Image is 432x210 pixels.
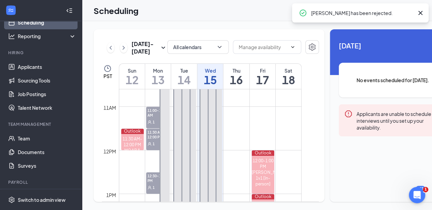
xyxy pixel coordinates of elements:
[18,132,76,145] a: Team
[148,185,152,190] svg: User
[102,148,117,155] div: 12pm
[197,67,223,74] div: Wed
[290,44,295,50] svg: ChevronDown
[131,40,159,55] h3: [DATE] - [DATE]
[409,187,425,203] iframe: Intercom live chat
[216,44,223,50] svg: ChevronDown
[252,150,275,156] div: Outlook
[119,74,145,86] h1: 12
[103,73,112,79] span: PST
[171,74,197,86] h1: 14
[276,67,301,74] div: Sat
[18,16,76,29] a: Scheduling
[66,7,73,14] svg: Collapse
[121,148,144,171] div: MOAB & AXON Monthly Meeting
[239,43,287,51] input: Manage availability
[153,141,155,146] span: 1
[423,187,428,192] span: 1
[305,40,319,54] button: Settings
[153,120,155,124] span: 1
[18,74,76,87] a: Sourcing Tools
[223,64,249,89] a: October 16, 2025
[311,9,414,17] div: [PERSON_NAME] has been rejected.
[18,159,76,172] a: Surveys
[308,43,316,51] svg: Settings
[223,67,249,74] div: Thu
[94,5,139,16] h1: Scheduling
[8,33,15,40] svg: Analysis
[276,64,301,89] a: October 18, 2025
[159,44,167,52] svg: SmallChevronDown
[107,43,114,53] button: ChevronLeft
[145,64,171,89] a: October 13, 2025
[148,120,152,124] svg: User
[299,9,307,17] svg: CheckmarkCircle
[416,186,425,192] div: 223
[223,74,249,86] h1: 16
[8,121,75,127] div: Team Management
[103,64,112,73] svg: Clock
[146,172,170,184] span: 12:30-1:00 PM
[119,64,145,89] a: October 12, 2025
[250,67,275,74] div: Fri
[18,145,76,159] a: Documents
[121,136,144,148] div: 11:30 AM-12:00 PM
[252,169,275,187] div: [PERSON_NAME] 1v1 [In-person]
[18,60,76,74] a: Applicants
[250,64,275,89] a: October 17, 2025
[120,44,127,52] svg: ChevronRight
[197,64,223,89] a: October 15, 2025
[344,110,352,118] svg: Error
[8,196,15,203] svg: Settings
[18,196,66,203] div: Switch to admin view
[8,50,75,56] div: Hiring
[252,158,275,169] div: 12:00-1:00 PM
[171,64,197,89] a: October 14, 2025
[18,33,76,40] div: Reporting
[305,40,319,55] a: Settings
[121,129,144,134] div: Outlook
[416,9,424,17] svg: Cross
[107,44,114,52] svg: ChevronLeft
[171,67,197,74] div: Tue
[148,142,152,146] svg: User
[18,101,76,115] a: Talent Network
[145,67,171,74] div: Mon
[146,129,170,140] span: 11:30 AM-12:00 PM
[146,107,170,118] span: 11:00-11:30 AM
[18,87,76,101] a: Job Postings
[105,191,117,199] div: 1pm
[276,74,301,86] h1: 18
[8,7,14,14] svg: WorkstreamLogo
[8,179,75,185] div: Payroll
[102,104,117,111] div: 11am
[145,74,171,86] h1: 13
[167,40,229,54] button: All calendarsChevronDown
[153,185,155,190] span: 1
[252,194,275,199] div: Outlook
[120,43,127,53] button: ChevronRight
[119,67,145,74] div: Sun
[250,74,275,86] h1: 17
[197,74,223,86] h1: 15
